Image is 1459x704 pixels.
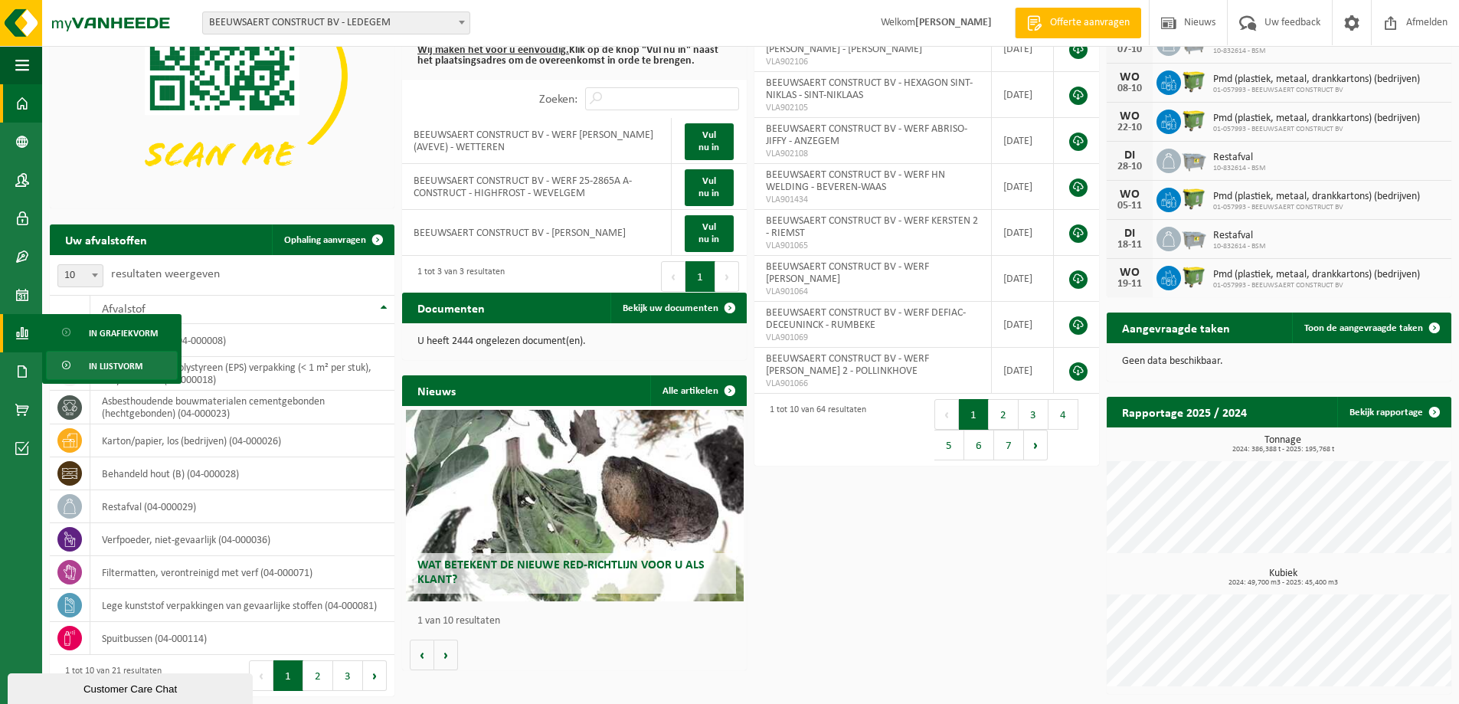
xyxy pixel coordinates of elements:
span: Pmd (plastiek, metaal, drankkartons) (bedrijven) [1213,74,1420,86]
span: BEEUWSAERT CONSTRUCT BV - LEDEGEM [202,11,470,34]
button: 2 [303,660,333,691]
span: Pmd (plastiek, metaal, drankkartons) (bedrijven) [1213,269,1420,281]
span: Ophaling aanvragen [284,235,366,245]
td: [DATE] [992,118,1054,164]
a: Bekijk rapportage [1337,397,1450,427]
h2: Uw afvalstoffen [50,224,162,254]
span: 01-057993 - BEEUWSAERT CONSTRUCT BV [1213,203,1420,212]
td: [DATE] [992,72,1054,118]
td: [DATE] [992,210,1054,256]
a: Offerte aanvragen [1015,8,1141,38]
span: BEEUWSAERT CONSTRUCT BV - WERF ABRISO-JIFFY - ANZEGEM [766,123,967,147]
div: WO [1114,188,1145,201]
span: BEEUWSAERT CONSTRUCT BV - WERF [PERSON_NAME] [766,261,929,285]
td: geëxpandeerde polystyreen (EPS) verpakking (< 1 m² per stuk), recycleerbaar (04-000018) [90,357,394,391]
button: 1 [959,399,989,430]
td: behandeld hout (B) (04-000028) [90,457,394,490]
h2: Documenten [402,293,500,323]
span: Pmd (plastiek, metaal, drankkartons) (bedrijven) [1213,191,1420,203]
strong: [PERSON_NAME] [915,17,992,28]
span: BEEUWSAERT CONSTRUCT BV - LEDEGEM [203,12,469,34]
button: Next [715,261,739,292]
span: Offerte aanvragen [1046,15,1134,31]
span: VLA901065 [766,240,980,252]
img: WB-1100-HPE-GN-50 [1181,107,1207,133]
button: Previous [249,660,273,691]
button: 4 [1048,399,1078,430]
button: 1 [273,660,303,691]
div: WO [1114,71,1145,83]
td: [DATE] [992,302,1054,348]
td: asbesthoudende bouwmaterialen cementgebonden (hechtgebonden) (04-000023) [90,391,394,424]
button: Previous [934,399,959,430]
button: 7 [994,430,1024,460]
b: Klik op de knop "Vul nu in" naast het plaatsingsadres om de overeenkomst in orde te brengen. [417,44,718,67]
td: [DATE] [992,164,1054,210]
span: Restafval [1213,152,1266,164]
a: Ophaling aanvragen [272,224,393,255]
img: WB-1100-HPE-GN-50 [1181,264,1207,290]
button: Volgende [434,640,458,670]
h3: Kubiek [1114,568,1451,587]
div: DI [1114,228,1145,240]
span: BEEUWSAERT CONSTRUCT BV - WERF HN WELDING - BEVEREN-WAAS [766,169,945,193]
div: 18-11 [1114,240,1145,250]
span: 01-057993 - BEEUWSAERT CONSTRUCT BV [1213,281,1420,290]
h3: Tonnage [1114,435,1451,454]
button: Vorige [410,640,434,670]
span: Wat betekent de nieuwe RED-richtlijn voor u als klant? [417,559,705,586]
td: BEEUWSAERT CONSTRUCT BV - WERF 25-2865A A-CONSTRUCT - HIGHFROST - WEVELGEM [402,164,672,210]
span: In lijstvorm [89,352,142,381]
img: WB-2500-GAL-GY-01 [1181,224,1207,250]
iframe: chat widget [8,670,256,704]
td: filtermatten, verontreinigd met verf (04-000071) [90,556,394,589]
span: VLA901069 [766,332,980,344]
span: VLA902105 [766,102,980,114]
td: spuitbussen (04-000114) [90,622,394,655]
u: Wij maken het voor u eenvoudig. [417,44,569,56]
a: Vul nu in [685,215,734,252]
button: 3 [1019,399,1048,430]
p: 1 van 10 resultaten [417,616,739,627]
div: 07-10 [1114,44,1145,55]
td: BEEUWSAERT CONSTRUCT BV - WERF [PERSON_NAME] (AVEVE) - WETTEREN [402,118,672,164]
div: 08-10 [1114,83,1145,94]
div: 1 tot 3 van 3 resultaten [410,260,505,293]
span: 01-057993 - BEEUWSAERT CONSTRUCT BV [1213,125,1420,134]
div: 05-11 [1114,201,1145,211]
span: VLA901064 [766,286,980,298]
span: 10 [58,265,103,287]
span: Bekijk uw documenten [623,303,718,313]
td: [DATE] [992,348,1054,394]
span: 10-832614 - BSM [1213,242,1266,251]
span: Pmd (plastiek, metaal, drankkartons) (bedrijven) [1213,113,1420,125]
h2: Nieuws [402,375,471,405]
span: 10 [57,264,103,287]
button: Next [363,660,387,691]
label: resultaten weergeven [111,268,220,280]
div: 22-10 [1114,123,1145,133]
button: 5 [934,430,964,460]
a: Toon de aangevraagde taken [1292,313,1450,343]
button: 2 [989,399,1019,430]
div: WO [1114,110,1145,123]
td: [DATE] [992,26,1054,72]
span: Toon de aangevraagde taken [1304,323,1423,333]
span: Restafval [1213,230,1266,242]
div: WO [1114,267,1145,279]
td: verfpoeder, niet-gevaarlijk (04-000036) [90,523,394,556]
h2: Aangevraagde taken [1107,313,1245,342]
span: VLA901434 [766,194,980,206]
td: BEEUWSAERT CONSTRUCT BV - [PERSON_NAME] [402,210,672,256]
button: Previous [661,261,685,292]
a: Wat betekent de nieuwe RED-richtlijn voor u als klant? [406,410,744,601]
img: WB-2500-GAL-GY-01 [1181,146,1207,172]
label: Zoeken: [539,93,577,106]
span: Afvalstof [102,303,146,316]
button: 3 [333,660,363,691]
td: bedrijfsrestafval (04-000008) [90,324,394,357]
span: VLA901066 [766,378,980,390]
span: 10-832614 - BSM [1213,164,1266,173]
a: In lijstvorm [46,351,178,380]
